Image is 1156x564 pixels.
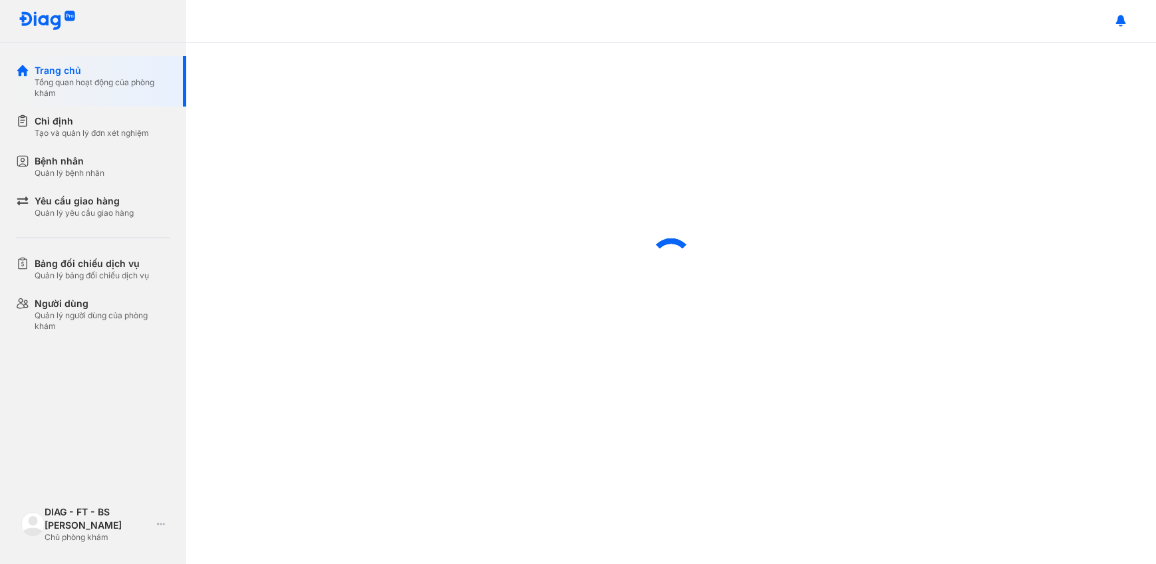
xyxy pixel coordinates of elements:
div: Quản lý bảng đối chiếu dịch vụ [35,270,149,281]
div: Bảng đối chiếu dịch vụ [35,257,149,270]
div: Chủ phòng khám [45,532,152,543]
div: Trang chủ [35,64,170,77]
div: Tổng quan hoạt động của phòng khám [35,77,170,99]
div: Bệnh nhân [35,154,104,168]
div: Chỉ định [35,115,149,128]
div: Yêu cầu giao hàng [35,194,134,208]
div: Quản lý người dùng của phòng khám [35,310,170,332]
div: Người dùng [35,297,170,310]
div: Quản lý yêu cầu giao hàng [35,208,134,218]
div: DIAG - FT - BS [PERSON_NAME] [45,505,152,532]
div: Tạo và quản lý đơn xét nghiệm [35,128,149,139]
img: logo [21,512,45,535]
div: Quản lý bệnh nhân [35,168,104,178]
img: logo [19,11,76,31]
